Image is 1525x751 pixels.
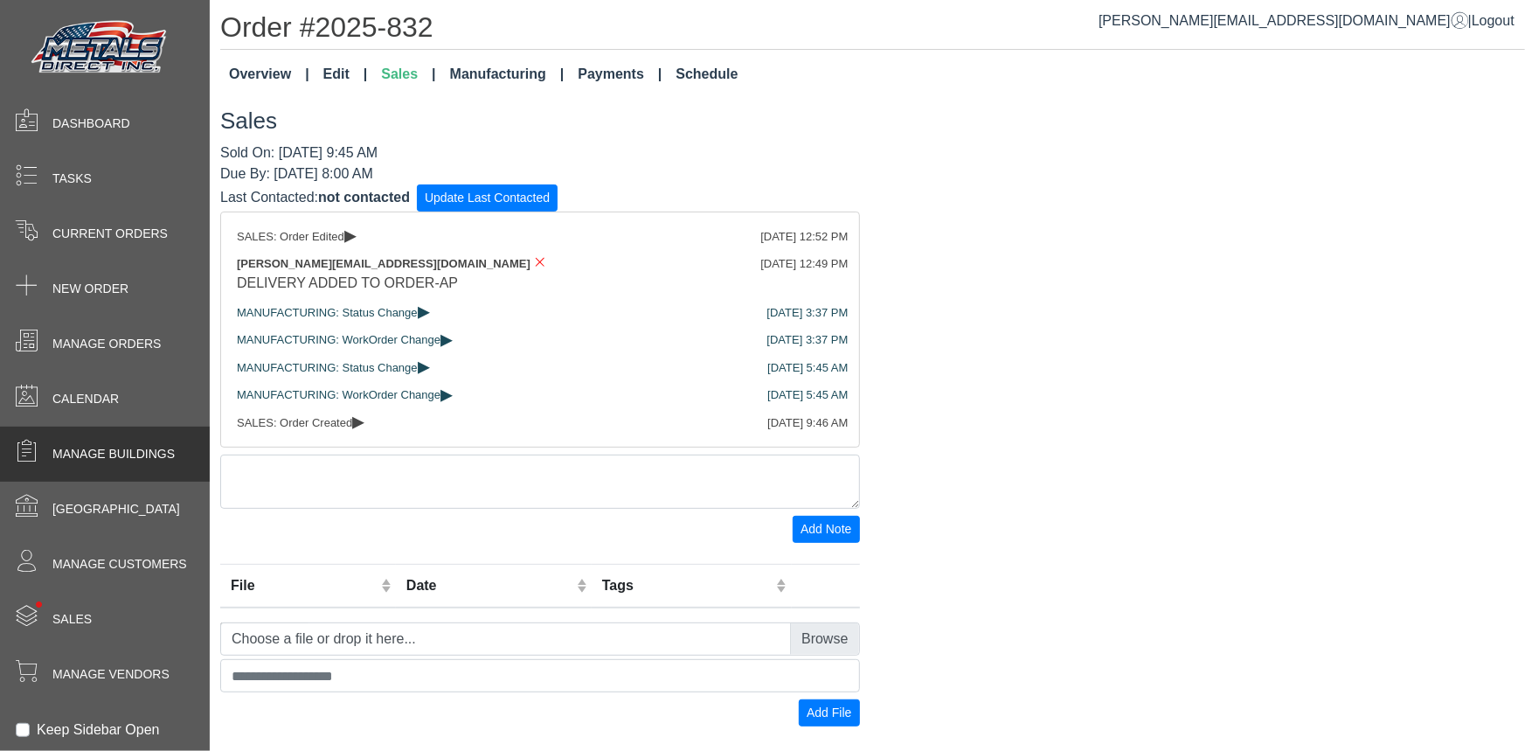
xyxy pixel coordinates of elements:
[801,522,851,536] span: Add Note
[792,565,860,608] th: Remove
[767,304,849,322] div: [DATE] 3:37 PM
[237,359,843,377] div: MANUFACTURING: Status Change
[52,335,161,353] span: Manage Orders
[237,257,530,270] span: [PERSON_NAME][EMAIL_ADDRESS][DOMAIN_NAME]
[52,555,187,574] span: Manage Customers
[352,415,364,427] span: ▸
[1099,13,1468,28] a: [PERSON_NAME][EMAIL_ADDRESS][DOMAIN_NAME]
[52,280,128,298] span: New Order
[52,500,180,518] span: [GEOGRAPHIC_DATA]
[318,189,410,204] span: not contacted
[440,388,453,400] span: ▸
[767,331,849,349] div: [DATE] 3:37 PM
[237,331,843,349] div: MANUFACTURING: WorkOrder Change
[52,610,92,629] span: Sales
[222,57,316,92] a: Overview
[1099,10,1515,31] div: |
[237,414,843,432] div: SALES: Order Created
[52,225,168,243] span: Current Orders
[52,665,170,684] span: Manage Vendors
[760,228,848,246] div: [DATE] 12:52 PM
[418,305,430,316] span: ▸
[26,16,175,80] img: Metals Direct Inc Logo
[237,304,843,322] div: MANUFACTURING: Status Change
[220,10,1525,50] h1: Order #2025-832
[669,57,745,92] a: Schedule
[220,163,860,184] div: Due By: [DATE] 8:00 AM
[374,57,442,92] a: Sales
[37,720,160,741] label: Keep Sidebar Open
[767,359,848,377] div: [DATE] 5:45 AM
[344,229,357,240] span: ▸
[316,57,375,92] a: Edit
[237,386,843,404] div: MANUFACTURING: WorkOrder Change
[767,386,848,404] div: [DATE] 5:45 AM
[1472,13,1515,28] span: Logout
[231,575,377,596] div: File
[425,191,550,205] span: Update Last Contacted
[418,360,430,372] span: ▸
[17,576,61,633] span: •
[237,228,843,246] div: SALES: Order Edited
[52,390,119,408] span: Calendar
[793,516,859,543] button: Add Note
[52,170,92,188] span: Tasks
[52,115,130,133] span: Dashboard
[443,57,572,92] a: Manufacturing
[440,333,453,344] span: ▸
[571,57,669,92] a: Payments
[767,414,848,432] div: [DATE] 9:46 AM
[807,706,851,720] span: Add File
[799,699,859,727] button: Add File
[417,184,558,212] button: Update Last Contacted
[237,273,843,294] div: DELIVERY ADDED TO ORDER-AP
[602,575,772,596] div: Tags
[220,184,860,212] form: Last Contacted:
[220,143,860,163] div: Sold On: [DATE] 9:45 AM
[406,575,572,596] div: Date
[760,255,848,273] div: [DATE] 12:49 PM
[220,108,1525,135] h3: Sales
[52,445,175,463] span: Manage Buildings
